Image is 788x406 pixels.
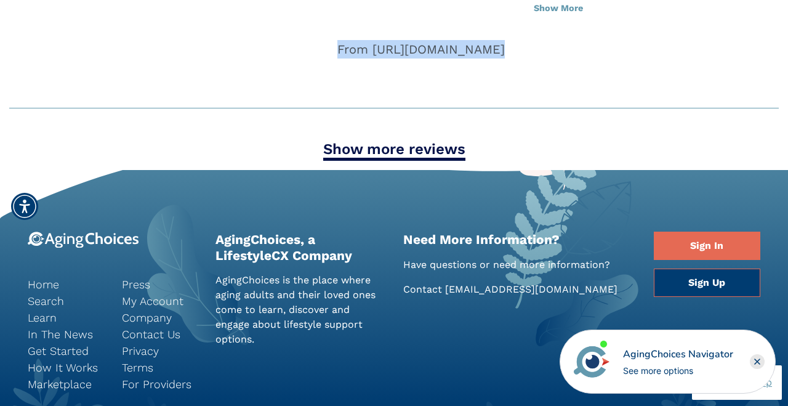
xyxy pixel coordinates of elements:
[28,309,103,326] a: Learn
[122,293,198,309] a: My Account
[623,347,733,362] div: AgingChoices Navigator
[215,273,385,347] p: AgingChoices is the place where aging adults and their loved ones come to learn, discover and eng...
[11,193,38,220] div: Accessibility Menu
[215,232,385,262] h2: AgingChoices, a LifestyleCX Company
[403,232,635,247] h2: Need More Information?
[122,276,198,293] a: Press
[28,326,103,343] a: In The News
[28,343,103,359] a: Get Started
[750,354,765,369] div: Close
[28,359,103,376] a: How It Works
[28,276,103,293] a: Home
[122,343,198,359] a: Privacy
[28,293,103,309] a: Search
[403,282,635,297] p: Contact
[403,258,635,272] p: Have questions or need more information?
[623,364,733,377] div: See more options
[571,341,613,383] img: avatar
[28,376,103,392] a: Marketplace
[654,232,760,260] a: Sign In
[445,283,617,295] a: [EMAIL_ADDRESS][DOMAIN_NAME]
[122,359,198,376] a: Terms
[337,40,779,59] div: From [URL][DOMAIN_NAME]
[28,232,139,248] img: 9-logo.svg
[323,140,465,161] a: Show more reviews
[122,376,198,392] a: For Providers
[122,326,198,343] a: Contact Us
[654,269,760,297] a: Sign Up
[122,309,198,326] a: Company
